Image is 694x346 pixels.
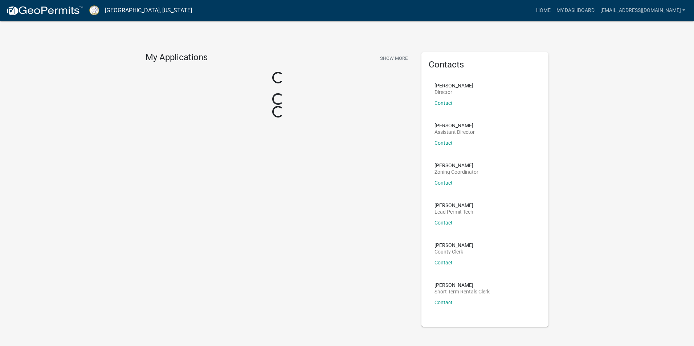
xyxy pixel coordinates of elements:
p: [PERSON_NAME] [434,163,478,168]
p: [PERSON_NAME] [434,243,473,248]
a: [EMAIL_ADDRESS][DOMAIN_NAME] [597,4,688,17]
h5: Contacts [429,59,541,70]
a: Home [533,4,554,17]
h4: My Applications [146,52,208,63]
a: Contact [434,300,453,305]
p: Zoning Coordinator [434,169,478,174]
p: Short Term Rentals Clerk [434,289,490,294]
p: Assistant Director [434,129,475,135]
a: My Dashboard [554,4,597,17]
a: Contact [434,180,453,186]
a: Contact [434,100,453,106]
p: [PERSON_NAME] [434,123,475,128]
p: Director [434,90,473,95]
a: [GEOGRAPHIC_DATA], [US_STATE] [105,4,192,17]
a: Contact [434,260,453,265]
img: Putnam County, Georgia [89,5,99,15]
p: [PERSON_NAME] [434,83,473,88]
p: [PERSON_NAME] [434,203,473,208]
a: Contact [434,140,453,146]
p: County Clerk [434,249,473,254]
p: Lead Permit Tech [434,209,473,214]
a: Contact [434,220,453,226]
button: Show More [377,52,411,64]
p: [PERSON_NAME] [434,283,490,288]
